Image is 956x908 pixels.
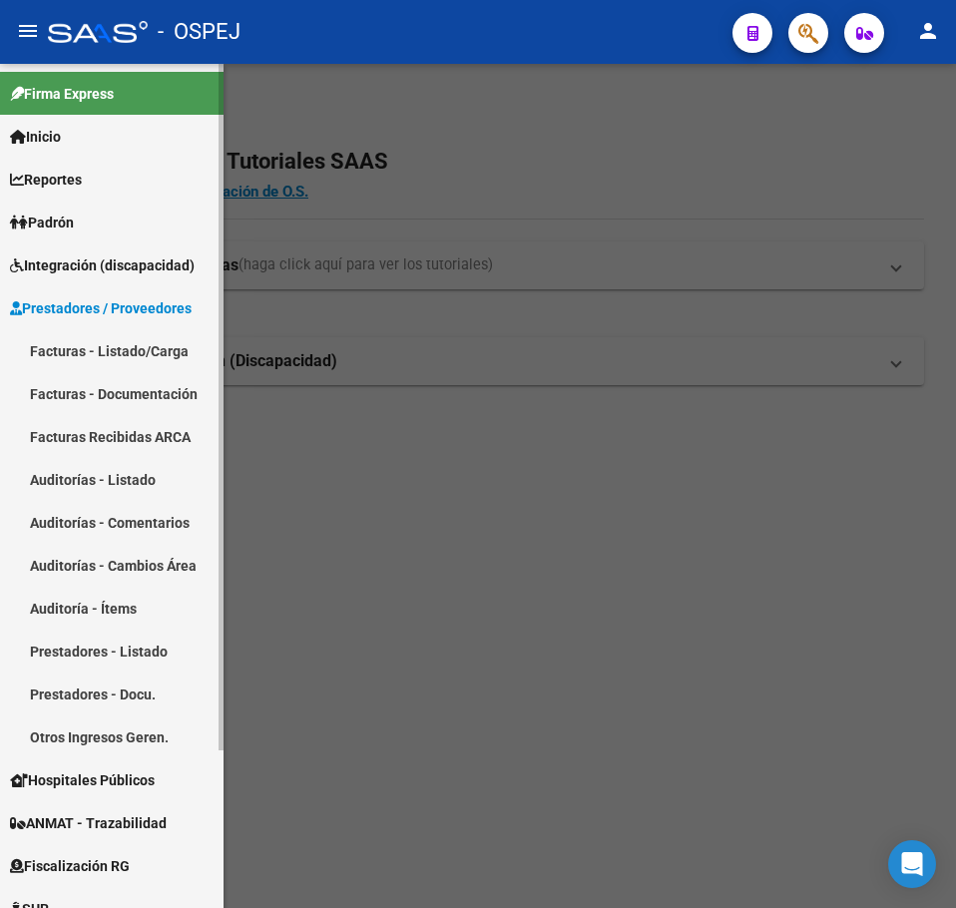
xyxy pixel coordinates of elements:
span: Fiscalización RG [10,855,130,877]
span: Hospitales Públicos [10,769,155,791]
span: Padrón [10,212,74,233]
span: Firma Express [10,83,114,105]
span: - OSPEJ [158,10,240,54]
div: Open Intercom Messenger [888,840,936,888]
span: Prestadores / Proveedores [10,297,192,319]
span: Inicio [10,126,61,148]
mat-icon: menu [16,19,40,43]
span: Reportes [10,169,82,191]
span: ANMAT - Trazabilidad [10,812,167,834]
span: Integración (discapacidad) [10,254,195,276]
mat-icon: person [916,19,940,43]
